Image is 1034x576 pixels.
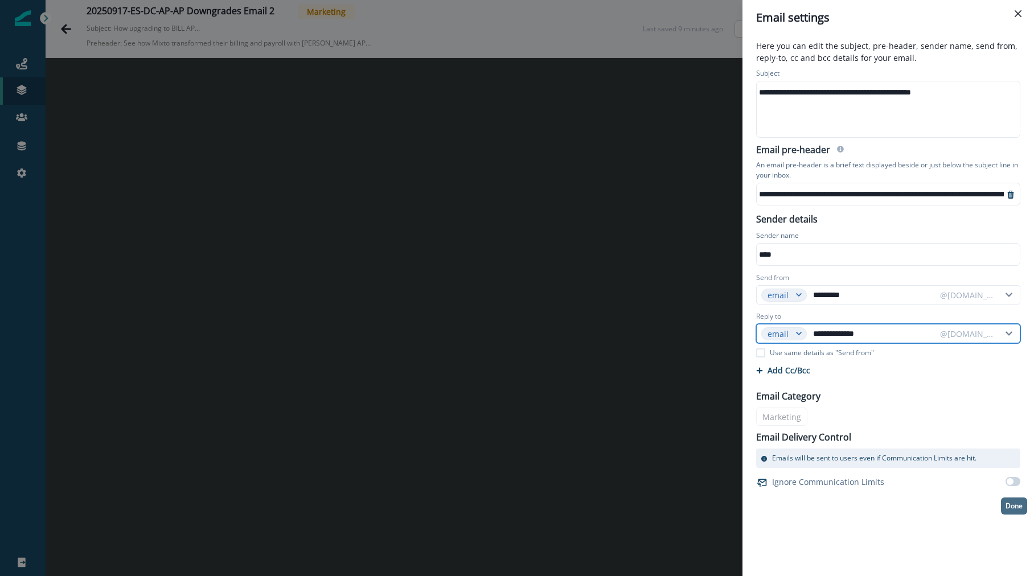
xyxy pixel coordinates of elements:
p: Sender name [756,231,799,243]
p: Use same details as "Send from" [770,348,874,358]
p: Done [1006,502,1023,510]
label: Send from [756,273,789,283]
svg: remove-preheader [1006,190,1015,199]
button: Add Cc/Bcc [756,365,810,376]
p: An email pre-header is a brief text displayed beside or just below the subject line in your inbox. [756,158,1020,183]
label: Reply to [756,311,781,322]
div: email [768,328,790,340]
div: @[DOMAIN_NAME] [940,289,995,301]
p: Emails will be sent to users even if Communication Limits are hit. [772,453,976,463]
h2: Email pre-header [756,145,830,158]
p: Email Category [756,389,820,403]
button: Close [1009,5,1027,23]
p: Subject [756,68,779,81]
p: Sender details [749,210,824,226]
p: Here you can edit the subject, pre-header, sender name, send from, reply-to, cc and bcc details f... [749,40,1027,66]
div: @[DOMAIN_NAME] [940,328,995,340]
p: Email Delivery Control [756,430,851,444]
button: Done [1001,497,1027,515]
p: Ignore Communication Limits [772,476,884,488]
div: email [768,289,790,301]
div: Email settings [756,9,1020,26]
